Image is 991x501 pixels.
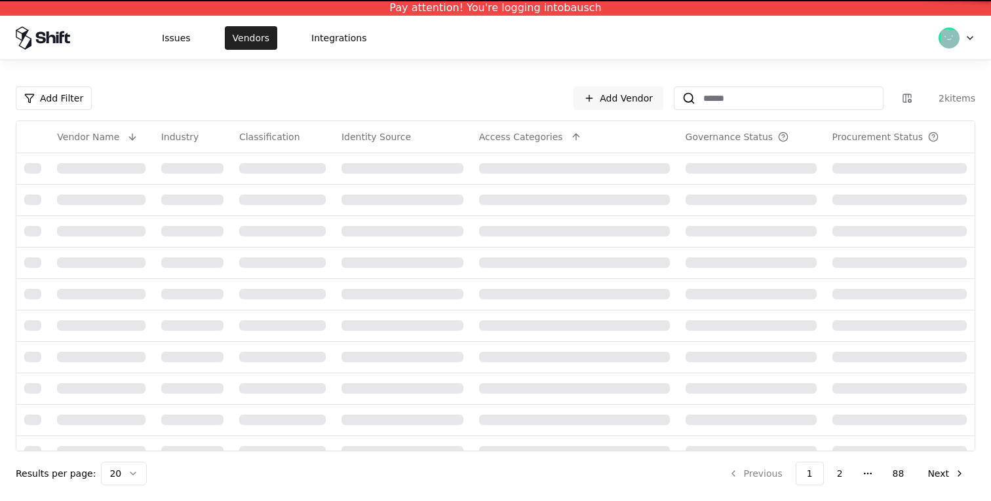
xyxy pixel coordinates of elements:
p: Results per page: [16,467,96,480]
nav: pagination [718,462,975,485]
button: Add Filter [16,86,92,110]
div: 2k items [923,92,975,105]
a: Add Vendor [573,86,663,110]
div: Vendor Name [57,130,119,143]
button: Vendors [225,26,277,50]
div: Procurement Status [832,130,923,143]
button: Issues [154,26,199,50]
div: Governance Status [686,130,773,143]
button: Next [917,462,975,485]
button: 2 [826,462,853,485]
div: Classification [239,130,300,143]
button: 88 [882,462,915,485]
div: Identity Source [341,130,411,143]
button: 1 [796,462,824,485]
div: Industry [161,130,199,143]
button: Integrations [303,26,374,50]
div: Access Categories [479,130,563,143]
